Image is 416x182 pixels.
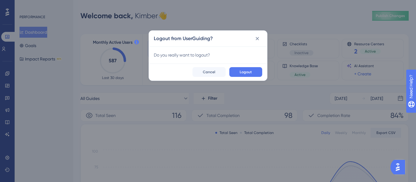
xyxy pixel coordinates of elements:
div: Do you really want to logout? [154,51,262,59]
span: Need Help? [14,2,38,9]
span: Logout [240,70,252,74]
h2: Logout from UserGuiding? [154,35,213,42]
span: Cancel [203,70,215,74]
iframe: UserGuiding AI Assistant Launcher [390,158,409,176]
